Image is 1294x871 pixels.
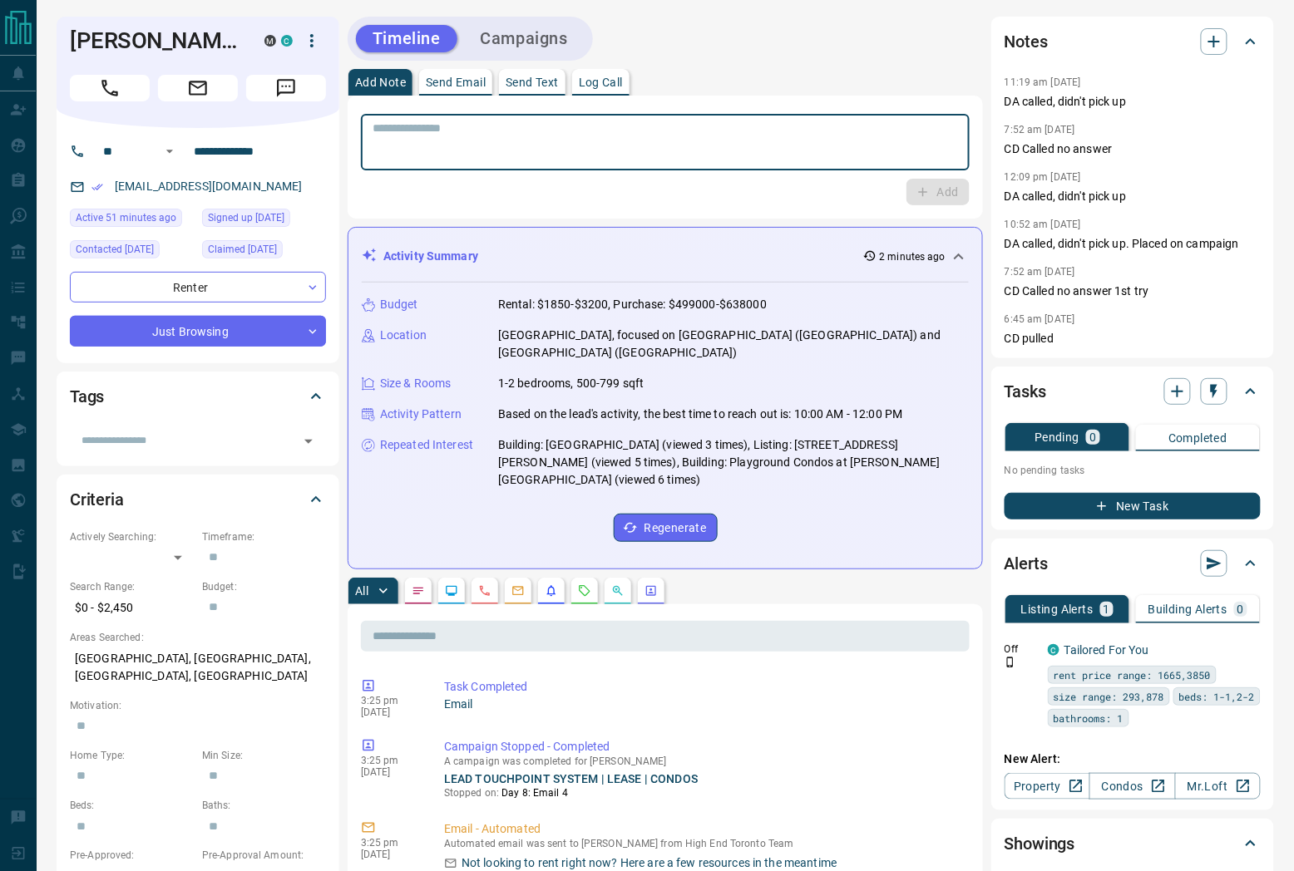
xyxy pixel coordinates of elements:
[1175,773,1261,800] a: Mr.Loft
[70,529,194,544] p: Actively Searching:
[70,27,240,54] h1: [PERSON_NAME]
[70,848,194,863] p: Pre-Approved:
[412,584,425,598] svg: Notes
[614,514,718,542] button: Regenerate
[478,584,491,598] svg: Calls
[70,316,326,347] div: Just Browsing
[1148,603,1227,615] p: Building Alerts
[444,678,963,696] p: Task Completed
[380,436,473,454] p: Repeated Interest
[1005,493,1261,519] button: New Task
[355,76,406,88] p: Add Note
[578,584,591,598] svg: Requests
[1089,431,1096,443] p: 0
[1089,773,1175,800] a: Condos
[202,748,326,763] p: Min Size:
[1005,830,1075,857] h2: Showings
[1048,644,1059,656] div: condos.ca
[380,327,427,344] p: Location
[445,584,458,598] svg: Lead Browsing Activity
[1054,688,1164,705] span: size range: 293,878
[1021,603,1094,615] p: Listing Alerts
[361,755,419,766] p: 3:25 pm
[444,738,963,755] p: Campaign Stopped - Completed
[511,584,525,598] svg: Emails
[361,695,419,706] p: 3:25 pm
[70,748,194,763] p: Home Type:
[202,798,326,813] p: Baths:
[444,696,963,713] p: Email
[208,209,284,226] span: Signed up [DATE]
[1064,643,1149,657] a: Tailored For You
[70,209,194,232] div: Tue Oct 14 2025
[1005,313,1075,325] p: 6:45 am [DATE]
[1005,22,1261,62] div: Notes
[1005,657,1016,668] svg: Push Notification Only
[1005,750,1261,768] p: New Alert:
[498,436,969,489] p: Building: [GEOGRAPHIC_DATA] (viewed 3 times), Listing: [STREET_ADDRESS][PERSON_NAME] (viewed 5 ti...
[1005,219,1081,230] p: 10:52 am [DATE]
[1104,603,1110,615] p: 1
[70,645,326,690] p: [GEOGRAPHIC_DATA], [GEOGRAPHIC_DATA], [GEOGRAPHIC_DATA], [GEOGRAPHIC_DATA]
[1005,824,1261,864] div: Showings
[444,838,963,849] p: Automated email was sent to [PERSON_NAME] from High End Toronto Team
[160,141,180,161] button: Open
[645,584,658,598] svg: Agent Actions
[361,837,419,849] p: 3:25 pm
[506,76,559,88] p: Send Text
[380,406,462,423] p: Activity Pattern
[380,296,418,313] p: Budget
[70,272,326,303] div: Renter
[355,585,368,597] p: All
[264,35,276,47] div: mrloft.ca
[356,25,457,52] button: Timeline
[383,248,478,265] p: Activity Summary
[444,772,698,785] a: LEAD TOUCHPOINT SYSTEM | LEASE | CONDOS
[202,848,326,863] p: Pre-Approval Amount:
[1168,432,1227,444] p: Completed
[1005,544,1261,583] div: Alerts
[246,75,326,101] span: Message
[1179,688,1255,705] span: beds: 1-1,2-2
[70,594,194,622] p: $0 - $2,450
[202,209,326,232] div: Fri Jan 26 2024
[426,76,486,88] p: Send Email
[444,785,963,800] p: Stopped on:
[1005,266,1075,278] p: 7:52 am [DATE]
[70,798,194,813] p: Beds:
[91,181,103,193] svg: Email Verified
[70,579,194,594] p: Search Range:
[281,35,293,47] div: condos.ca
[1005,188,1261,205] p: DA called, didn't pick up
[380,375,452,392] p: Size & Rooms
[1005,378,1046,405] h2: Tasks
[464,25,585,52] button: Campaigns
[1237,603,1244,615] p: 0
[70,240,194,263] div: Fri Oct 03 2025
[208,241,277,258] span: Claimed [DATE]
[1005,235,1261,253] p: DA called, didn't pick up. Placed on campaign
[1005,93,1261,111] p: DA called, didn't pick up
[362,241,969,272] div: Activity Summary2 minutes ago
[70,698,326,713] p: Motivation:
[1005,283,1261,300] p: CD Called no answer 1st try
[501,787,568,799] span: Day 8: Email 4
[1005,550,1048,577] h2: Alerts
[361,706,419,718] p: [DATE]
[611,584,625,598] svg: Opportunities
[70,75,150,101] span: Call
[70,383,104,410] h2: Tags
[76,209,176,226] span: Active 51 minutes ago
[545,584,558,598] svg: Listing Alerts
[444,820,963,838] p: Email - Automated
[1005,642,1038,657] p: Off
[1005,330,1261,347] p: CD pulled
[76,241,154,258] span: Contacted [DATE]
[1035,431,1079,443] p: Pending
[1005,28,1048,55] h2: Notes
[1005,458,1261,483] p: No pending tasks
[70,376,326,416] div: Tags
[202,240,326,263] div: Mon Mar 17 2025
[202,579,326,594] p: Budget:
[1005,372,1261,411] div: Tasks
